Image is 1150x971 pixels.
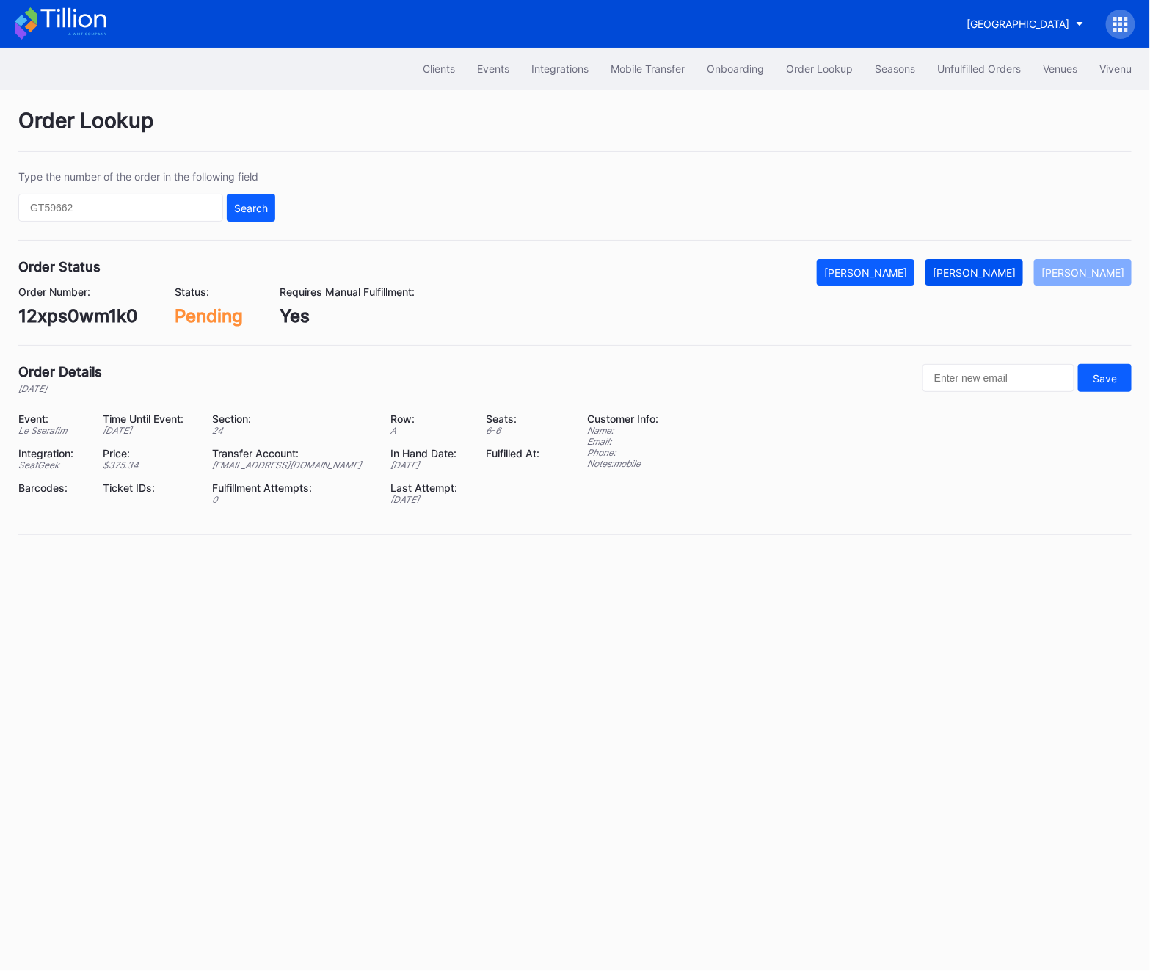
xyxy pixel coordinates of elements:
div: Price: [103,447,194,459]
button: Integrations [520,55,600,82]
button: Save [1078,364,1132,392]
button: Unfulfilled Orders [926,55,1032,82]
div: $ 375.34 [103,459,194,470]
button: Clients [412,55,466,82]
button: [GEOGRAPHIC_DATA] [956,10,1095,37]
div: Customer Info: [587,412,658,425]
div: Last Attempt: [390,481,468,494]
div: [GEOGRAPHIC_DATA] [967,18,1069,30]
div: Le Sserafim [18,425,84,436]
div: 0 [212,494,372,505]
div: Clients [423,62,455,75]
button: Events [466,55,520,82]
button: [PERSON_NAME] [1034,259,1132,286]
input: Enter new email [922,364,1074,392]
button: [PERSON_NAME] [925,259,1023,286]
div: Save [1093,372,1117,385]
div: [PERSON_NAME] [1041,266,1124,279]
div: Order Lookup [18,108,1132,152]
div: Venues [1043,62,1077,75]
div: Seasons [875,62,915,75]
button: Venues [1032,55,1088,82]
div: Name: [587,425,658,436]
div: 6 - 6 [486,425,550,436]
div: Phone: [587,447,658,458]
button: Search [227,194,275,222]
div: Vivenu [1099,62,1132,75]
div: SeatGeek [18,459,84,470]
div: [DATE] [390,494,468,505]
div: Fulfilled At: [486,447,550,459]
div: In Hand Date: [390,447,468,459]
button: [PERSON_NAME] [817,259,914,286]
div: Notes: mobile [587,458,658,469]
div: Transfer Account: [212,447,372,459]
div: Search [234,202,268,214]
button: Seasons [864,55,926,82]
button: Mobile Transfer [600,55,696,82]
div: Type the number of the order in the following field [18,170,275,183]
div: 12xps0wm1k0 [18,305,138,327]
div: Order Number: [18,286,138,298]
div: [EMAIL_ADDRESS][DOMAIN_NAME] [212,459,372,470]
div: Events [477,62,509,75]
div: Seats: [486,412,550,425]
div: Pending [175,305,243,327]
div: Row: [390,412,468,425]
div: Integration: [18,447,84,459]
div: Onboarding [707,62,764,75]
button: Order Lookup [775,55,864,82]
div: Order Details [18,364,102,379]
div: [DATE] [103,425,194,436]
div: Unfulfilled Orders [937,62,1021,75]
div: [DATE] [390,459,468,470]
div: [DATE] [18,383,102,394]
div: Section: [212,412,372,425]
div: A [390,425,468,436]
div: Event: [18,412,84,425]
button: Onboarding [696,55,775,82]
div: 24 [212,425,372,436]
div: Integrations [531,62,589,75]
div: [PERSON_NAME] [824,266,907,279]
div: Order Status [18,259,101,274]
div: Mobile Transfer [611,62,685,75]
div: Barcodes: [18,481,84,494]
div: Email: [587,436,658,447]
div: Order Lookup [786,62,853,75]
div: Fulfillment Attempts: [212,481,372,494]
div: Ticket IDs: [103,481,194,494]
input: GT59662 [18,194,223,222]
div: Status: [175,286,243,298]
div: Time Until Event: [103,412,194,425]
div: [PERSON_NAME] [933,266,1016,279]
div: Requires Manual Fulfillment: [280,286,415,298]
button: Vivenu [1088,55,1143,82]
div: Yes [280,305,415,327]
